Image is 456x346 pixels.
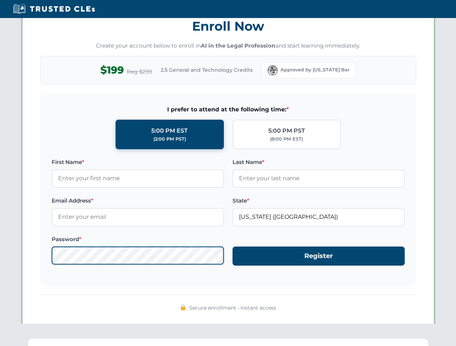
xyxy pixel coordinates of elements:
[189,304,276,312] span: Secure enrollment • Instant access
[233,247,405,266] button: Register
[281,66,349,74] span: Approved by [US_STATE] Bar
[233,196,405,205] label: State
[201,42,275,49] strong: AI in the Legal Profession
[40,15,416,37] h3: Enroll Now
[233,169,405,187] input: Enter your last name
[52,196,224,205] label: Email Address
[52,208,224,226] input: Enter your email
[40,42,416,50] p: Create your account below to enroll in and start learning immediately.
[52,235,224,244] label: Password
[127,67,152,76] span: Reg $299
[151,126,188,136] div: 5:00 PM EST
[100,62,124,78] span: $199
[11,4,97,14] img: Trusted CLEs
[233,158,405,167] label: Last Name
[153,136,186,143] div: (2:00 PM PST)
[233,208,405,226] input: Florida (FL)
[52,169,224,187] input: Enter your first name
[52,105,405,114] span: I prefer to attend at the following time:
[268,65,278,75] img: Florida Bar
[161,66,253,74] span: 2.5 General and Technology Credits
[52,158,224,167] label: First Name
[268,126,305,136] div: 5:00 PM PST
[180,305,186,310] img: 🔒
[270,136,303,143] div: (8:00 PM EST)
